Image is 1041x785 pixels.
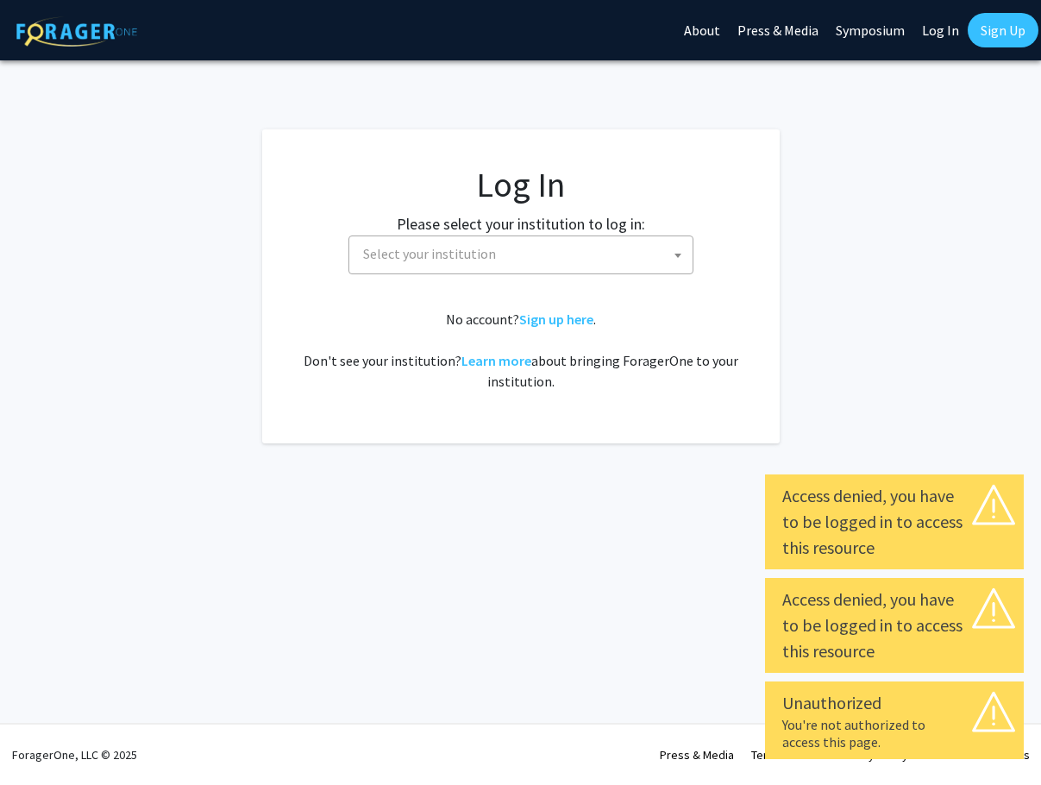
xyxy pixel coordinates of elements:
[968,13,1038,47] a: Sign Up
[348,235,693,274] span: Select your institution
[297,164,745,205] h1: Log In
[363,245,496,262] span: Select your institution
[751,747,819,763] a: Terms of Use
[782,483,1007,561] div: Access denied, you have to be logged in to access this resource
[782,587,1007,664] div: Access denied, you have to be logged in to access this resource
[397,212,645,235] label: Please select your institution to log in:
[782,716,1007,750] div: You're not authorized to access this page.
[356,236,693,272] span: Select your institution
[782,690,1007,716] div: Unauthorized
[16,16,137,47] img: ForagerOne Logo
[660,747,734,763] a: Press & Media
[297,309,745,392] div: No account? . Don't see your institution? about bringing ForagerOne to your institution.
[461,352,531,369] a: Learn more about bringing ForagerOne to your institution
[12,725,137,785] div: ForagerOne, LLC © 2025
[519,311,593,328] a: Sign up here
